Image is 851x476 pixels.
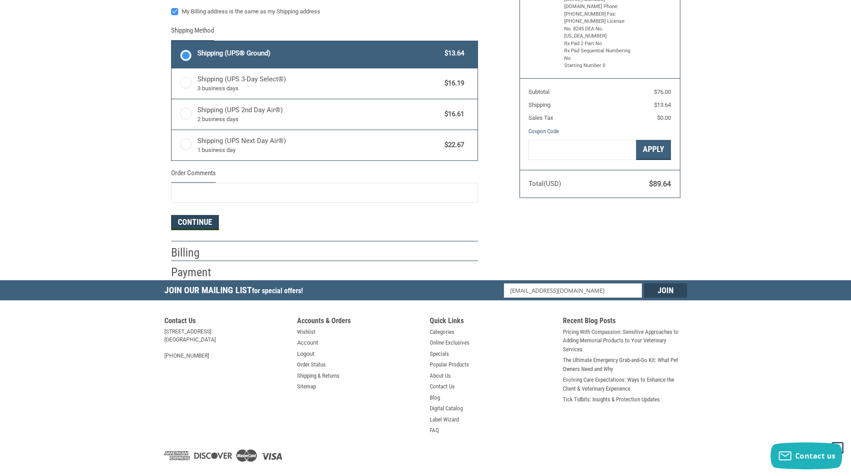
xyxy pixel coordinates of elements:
span: Contact us [795,451,836,461]
span: $0.00 [657,114,671,121]
h5: Quick Links [430,316,554,328]
a: Account [297,338,318,347]
a: Categories [430,328,454,337]
a: Online Exclusives [430,338,470,347]
span: Shipping (UPS 3-Day Select®) [197,74,440,93]
span: Total (USD) [528,180,561,188]
a: Shipping & Returns [297,371,340,380]
span: $16.61 [440,109,465,119]
a: About Us [430,371,451,380]
span: $16.19 [440,78,465,88]
li: Rx Pad 2 Part No [564,40,633,48]
a: Logout [297,350,314,358]
a: Digital Catalog [430,404,463,413]
span: Sales Tax [528,114,553,121]
h5: Recent Blog Posts [563,316,687,328]
legend: Shipping Method [171,25,214,40]
a: Pricing With Compassion: Sensitive Approaches to Adding Memorial Products to Your Veterinary Serv... [563,328,687,354]
span: 1 business day [197,146,440,155]
button: Apply [636,140,671,160]
h5: Accounts & Orders [297,316,421,328]
h2: Payment [171,265,223,280]
button: Continue [171,215,219,230]
a: Contact Us [430,382,455,391]
span: $76.00 [654,88,671,95]
span: Shipping [528,101,550,108]
address: [STREET_ADDRESS] [GEOGRAPHIC_DATA] [PHONE_NUMBER] [164,328,289,360]
a: Sitemap [297,382,316,391]
a: Blog [430,393,440,402]
li: Starting Number 0 [564,62,633,70]
label: My Billing address is the same as my Shipping address [171,8,478,15]
a: Coupon Code [528,128,559,135]
h2: Billing [171,245,223,260]
span: $13.64 [440,48,465,59]
span: $89.64 [649,180,671,188]
span: 2 business days [197,115,440,124]
a: Evolving Care Expectations: Ways to Enhance the Client & Veterinary Experience [563,375,687,393]
span: Subtotal [528,88,549,95]
span: $22.67 [440,140,465,150]
span: 3 business days [197,84,440,93]
h5: Join Our Mailing List [164,280,307,303]
span: Shipping (UPS 2nd Day Air®) [197,105,440,124]
input: Email [504,283,642,298]
span: Shipping (UPS Next Day Air®) [197,136,440,155]
a: Order Status [297,360,326,369]
button: Contact us [771,442,842,469]
a: The Ultimate Emergency Grab-and-Go Kit: What Pet Owners Need and Why [563,356,687,373]
li: Rx Pad Sequential Numbering No [564,47,633,62]
a: Specials [430,350,449,358]
input: Join [644,283,687,298]
input: Gift Certificate or Coupon Code [528,140,636,160]
span: Shipping (UPS® Ground) [197,48,440,59]
h5: Contact Us [164,316,289,328]
legend: Order Comments [171,168,216,183]
a: FAQ [430,426,439,435]
span: for special offers! [252,286,303,295]
a: Wishlist [297,328,315,337]
a: Tick Tidbits: Insights & Protection Updates [563,395,660,404]
a: Popular Products [430,360,469,369]
a: Label Wizard [430,415,459,424]
span: $13.64 [654,101,671,108]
